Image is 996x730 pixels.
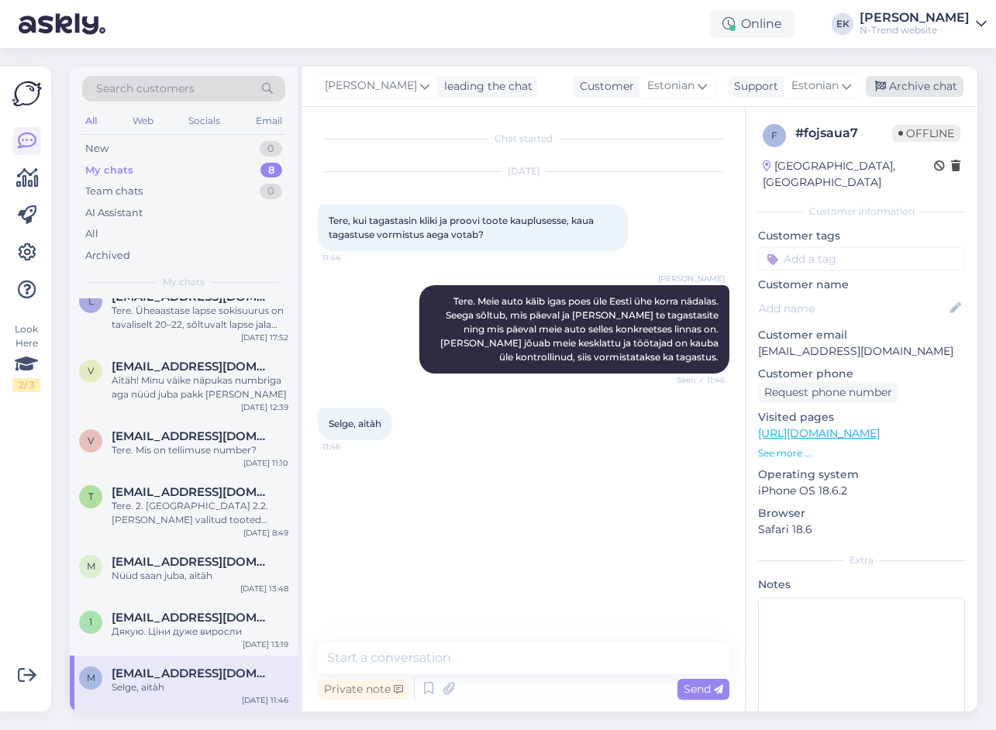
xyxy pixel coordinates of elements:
div: Customer information [758,205,965,219]
span: V [88,365,94,377]
div: Request phone number [758,382,898,403]
div: All [85,226,98,242]
span: [PERSON_NAME] [658,273,725,284]
p: Customer tags [758,228,965,244]
div: [DATE] [318,164,729,178]
a: [URL][DOMAIN_NAME] [758,426,880,440]
div: Tere. 2. [GEOGRAPHIC_DATA] 2.2. [PERSON_NAME] valitud tooted asuvad erinevates ladudes võib tarne... [112,499,288,527]
img: Askly Logo [12,79,42,108]
div: Customer [574,78,634,95]
p: [EMAIL_ADDRESS][DOMAIN_NAME] [758,343,965,360]
div: 2 / 3 [12,378,40,392]
div: EK [832,13,853,35]
div: [DATE] 11:46 [242,694,288,706]
div: [DATE] 12:39 [241,401,288,413]
span: Valgegerli@gmail.com [112,360,273,374]
p: See more ... [758,446,965,460]
div: Nüüd saan juba, aitäh [112,569,288,583]
div: 0 [260,141,282,157]
span: 11:46 [322,441,381,453]
div: Archive chat [866,76,963,97]
p: Notes [758,577,965,593]
span: V [88,435,94,446]
div: [PERSON_NAME] [860,12,970,24]
div: [DATE] 8:49 [243,527,288,539]
div: leading the chat [438,78,532,95]
div: Online [710,10,794,38]
span: 1 [89,616,92,628]
span: t [88,491,94,502]
div: [DATE] 11:10 [243,457,288,469]
div: Aitäh! Minu väike näpukas numbriga aga nüüd juba pakk [PERSON_NAME] [112,374,288,401]
p: Customer phone [758,366,965,382]
span: Send [684,682,723,696]
div: AI Assistant [85,205,143,221]
span: Tere, kui tagastasin kliki ja proovi toote kauplusesse, kaua tagastuse vormistus aega votab? [329,215,596,240]
span: 100513@ukr.net [112,611,273,625]
div: N-Trend website [860,24,970,36]
div: Team chats [85,184,143,199]
span: M [87,672,95,684]
a: [PERSON_NAME]N-Trend website [860,12,987,36]
span: treimanmaribel@gmail.com [112,485,273,499]
div: [DATE] 13:19 [243,639,288,650]
div: Chat started [318,132,729,146]
div: All [82,111,100,131]
span: 11:44 [322,252,381,263]
div: My chats [85,163,133,178]
p: Safari 18.6 [758,522,965,538]
div: Tere. Üheaastase lapse sokisuurus on tavaliselt 20–22, sõltuvalt lapse jala pikkusest. [112,304,288,332]
p: Customer email [758,327,965,343]
span: Ml.jullinen@gmail.com [112,555,273,569]
p: Visited pages [758,409,965,425]
span: My chats [163,275,205,289]
span: Merlintubli@gmail.com [112,666,273,680]
span: Valgegerli@gmail.com [112,429,273,443]
div: 8 [260,163,282,178]
span: Seen ✓ 11:46 [667,374,725,386]
span: Estonian [791,77,839,95]
span: Tere. Meie auto käib igas poes üle Eesti ühe korra nädalas. Seega sõltub, mis päeval ja [PERSON_N... [440,295,721,363]
p: Customer name [758,277,965,293]
div: New [85,141,109,157]
div: 0 [260,184,282,199]
p: Browser [758,505,965,522]
div: Socials [185,111,223,131]
p: Operating system [758,467,965,483]
div: Web [129,111,157,131]
span: f [771,129,777,141]
span: Selge, aitàh [329,418,381,429]
span: M [87,560,95,572]
div: Look Here [12,322,40,392]
input: Add a tag [758,247,965,270]
p: iPhone OS 18.6.2 [758,483,965,499]
span: l [88,295,94,307]
div: [DATE] 17:52 [241,332,288,343]
div: Дякую. Ціни дуже виросли [112,625,288,639]
div: [GEOGRAPHIC_DATA], [GEOGRAPHIC_DATA] [763,158,934,191]
div: Private note [318,679,409,700]
span: Search customers [96,81,195,97]
input: Add name [759,300,947,317]
span: Estonian [647,77,694,95]
div: [DATE] 13:48 [240,583,288,594]
div: Selge, aitàh [112,680,288,694]
div: Email [253,111,285,131]
div: # fojsaua7 [795,124,892,143]
div: Extra [758,553,965,567]
div: Tere. Mis on tellimuse number? [112,443,288,457]
span: [PERSON_NAME] [325,77,417,95]
div: Archived [85,248,130,263]
div: Support [728,78,778,95]
span: Offline [892,125,960,142]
